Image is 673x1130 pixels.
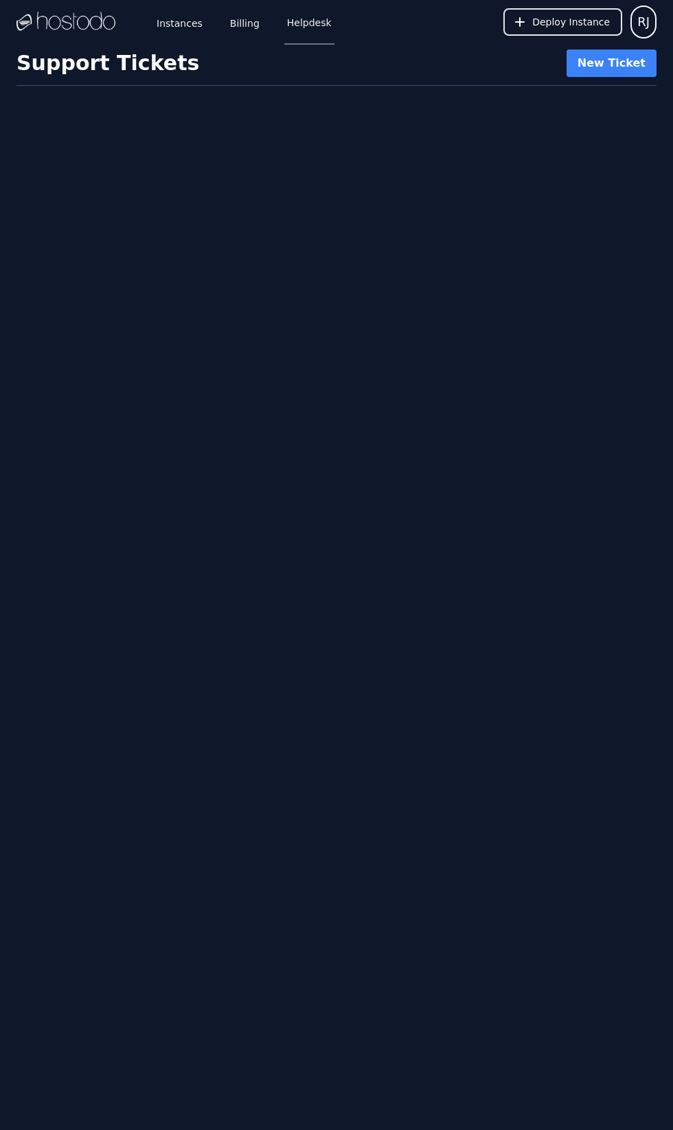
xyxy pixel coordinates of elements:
button: New Ticket [567,49,657,77]
img: Logo [16,12,115,32]
span: RJ [637,12,650,32]
button: User menu [630,5,657,38]
h1: Support Tickets [16,51,199,76]
button: Deploy Instance [503,8,622,36]
span: Deploy Instance [532,15,610,29]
